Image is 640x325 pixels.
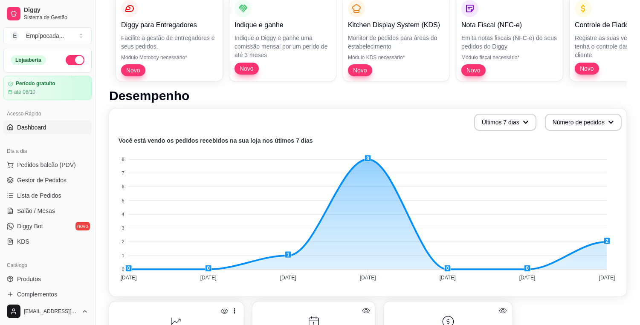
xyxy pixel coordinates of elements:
[235,34,331,59] p: Indique o Diggy e ganhe uma comissão mensal por um perído de até 3 meses
[3,173,92,187] a: Gestor de Pedidos
[26,32,64,40] div: Empipocada ...
[599,275,615,281] tspan: [DATE]
[24,6,88,14] span: Diggy
[463,66,484,75] span: Novo
[17,161,76,169] span: Pedidos balcão (PDV)
[235,20,331,30] p: Indique e ganhe
[122,170,125,175] tspan: 7
[474,114,536,131] button: Últimos 7 dias
[3,259,92,272] div: Catálogo
[122,212,125,217] tspan: 4
[519,275,536,281] tspan: [DATE]
[17,237,29,246] span: KDS
[3,204,92,218] a: Salão / Mesas
[17,123,46,132] span: Dashboard
[3,158,92,172] button: Pedidos balcão (PDV)
[11,32,19,40] span: E
[119,138,313,144] text: Você está vendo os pedidos recebidos na sua loja nos útimos 7 dias
[17,191,61,200] span: Lista de Pedidos
[17,207,55,215] span: Salão / Mesas
[3,301,92,322] button: [EMAIL_ADDRESS][DOMAIN_NAME]
[348,20,444,30] p: Kitchen Display System (KDS)
[121,275,137,281] tspan: [DATE]
[348,54,444,61] p: Módulo KDS necessário*
[122,267,125,272] tspan: 0
[348,34,444,51] p: Monitor de pedidos para áreas do estabelecimento
[66,55,84,65] button: Alterar Status
[440,275,456,281] tspan: [DATE]
[545,114,622,131] button: Número de pedidos
[24,308,78,315] span: [EMAIL_ADDRESS][DOMAIN_NAME]
[24,14,88,21] span: Sistema de Gestão
[3,288,92,301] a: Complementos
[17,275,41,283] span: Produtos
[3,235,92,248] a: KDS
[122,239,125,244] tspan: 2
[200,275,217,281] tspan: [DATE]
[576,64,597,73] span: Novo
[121,34,217,51] p: Facilite a gestão de entregadores e seus pedidos.
[461,34,558,51] p: Emita notas fiscais (NFC-e) do seus pedidos do Diggy
[461,54,558,61] p: Módulo fiscal necessário*
[122,225,125,230] tspan: 3
[236,64,257,73] span: Novo
[14,89,35,95] article: até 06/10
[3,121,92,134] a: Dashboard
[3,144,92,158] div: Dia a dia
[461,20,558,30] p: Nota Fiscal (NFC-e)
[17,176,67,184] span: Gestor de Pedidos
[17,222,43,230] span: Diggy Bot
[3,189,92,202] a: Lista de Pedidos
[17,290,57,299] span: Complementos
[3,219,92,233] a: Diggy Botnovo
[122,184,125,189] tspan: 6
[109,88,627,104] h1: Desempenho
[3,27,92,44] button: Select a team
[121,54,217,61] p: Módulo Motoboy necessário*
[3,107,92,121] div: Acesso Rápido
[16,81,55,87] article: Período gratuito
[350,66,371,75] span: Novo
[122,253,125,258] tspan: 1
[3,3,92,24] a: DiggySistema de Gestão
[123,66,144,75] span: Novo
[3,272,92,286] a: Produtos
[280,275,296,281] tspan: [DATE]
[122,198,125,203] tspan: 5
[360,275,376,281] tspan: [DATE]
[3,76,92,100] a: Período gratuitoaté 06/10
[121,20,217,30] p: Diggy para Entregadores
[11,55,46,65] div: Loja aberta
[122,157,125,162] tspan: 8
